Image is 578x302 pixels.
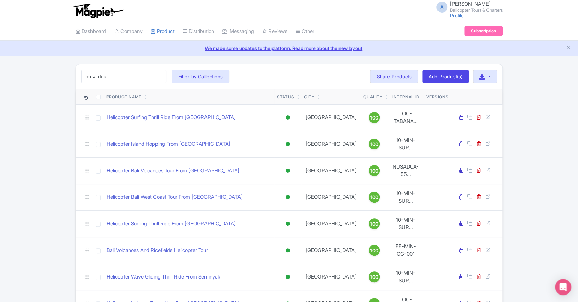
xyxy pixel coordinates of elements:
[304,94,314,100] div: City
[388,104,424,131] td: LOC-TABANA...
[262,22,287,41] a: Reviews
[284,113,291,123] div: Active
[450,1,491,7] span: [PERSON_NAME]
[436,2,447,13] span: A
[301,210,361,237] td: [GEOGRAPHIC_DATA]
[183,22,214,41] a: Distribution
[370,167,378,175] span: 100
[388,210,424,237] td: 10-MIN-SUR...
[388,184,424,210] td: 10-MIN-SUR...
[172,70,230,83] button: Filter by Collections
[370,70,418,83] a: Share Products
[106,193,243,201] a: Helicopter Bali West Coast Tour From [GEOGRAPHIC_DATA]
[363,218,385,229] a: 100
[363,165,385,176] a: 100
[363,139,385,149] a: 100
[450,8,503,12] small: Balicopter Tours & Charters
[363,192,385,203] a: 100
[370,247,378,254] span: 100
[72,3,125,18] img: logo-ab69f6fb50320c5b225c76a69d11143b.png
[106,247,208,254] a: Bali Volcanoes And Ricefields Helicopter Tour
[422,70,469,83] a: Add Product(s)
[284,139,291,149] div: Active
[106,114,236,122] a: Helicopter Surfing Thrill Ride From [GEOGRAPHIC_DATA]
[296,22,314,41] a: Other
[106,167,240,175] a: Helicopter Bali Volcanoes Tour From [GEOGRAPHIC_DATA]
[106,220,236,228] a: Helicopter Surfing Thrill Ride From [GEOGRAPHIC_DATA]
[370,220,378,228] span: 100
[301,157,361,184] td: [GEOGRAPHIC_DATA]
[301,104,361,131] td: [GEOGRAPHIC_DATA]
[424,89,451,105] th: Versions
[284,272,291,282] div: Active
[106,140,230,148] a: Helicopter Island Hopping From [GEOGRAPHIC_DATA]
[76,22,106,41] a: Dashboard
[363,94,382,100] div: Quality
[370,141,378,148] span: 100
[284,166,291,176] div: Active
[363,112,385,123] a: 100
[566,44,571,52] button: Close announcement
[81,70,166,83] input: Search product name, city, or interal id
[464,26,502,36] a: Subscription
[284,245,291,255] div: Active
[370,114,378,122] span: 100
[388,89,424,105] th: Internal ID
[370,273,378,281] span: 100
[301,264,361,290] td: [GEOGRAPHIC_DATA]
[106,273,220,281] a: Helicopter Wave Gliding Thrill Ride From Seminyak
[432,1,503,12] a: A [PERSON_NAME] Balicopter Tours & Charters
[388,237,424,264] td: 55-MIN-CG-001
[301,131,361,157] td: [GEOGRAPHIC_DATA]
[151,22,175,41] a: Product
[4,45,574,52] a: We made some updates to the platform. Read more about the new layout
[277,94,294,100] div: Status
[301,237,361,264] td: [GEOGRAPHIC_DATA]
[450,13,464,18] a: Profile
[555,279,571,295] div: Open Intercom Messenger
[284,219,291,229] div: Active
[301,184,361,210] td: [GEOGRAPHIC_DATA]
[106,94,142,100] div: Product Name
[284,192,291,202] div: Active
[388,264,424,290] td: 10-MIN-SUR...
[363,245,385,256] a: 100
[114,22,143,41] a: Company
[388,131,424,157] td: 10-MIN-SUR...
[388,157,424,184] td: NUSADUA-55...
[370,194,378,201] span: 100
[222,22,254,41] a: Messaging
[363,271,385,282] a: 100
